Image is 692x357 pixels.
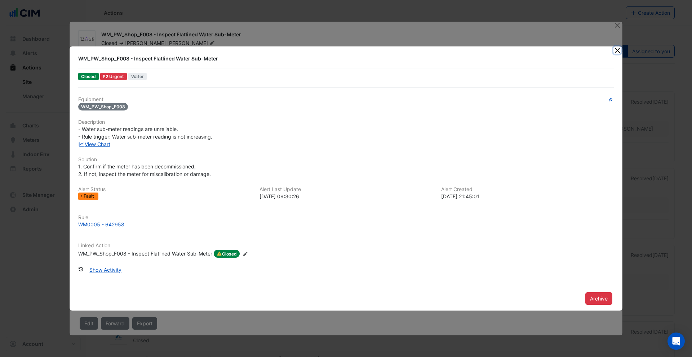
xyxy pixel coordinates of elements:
[243,251,248,257] fa-icon: Edit Linked Action
[78,243,614,249] h6: Linked Action
[78,119,614,125] h6: Description
[667,333,685,350] div: Open Intercom Messenger
[214,250,240,258] span: Closed
[78,55,605,62] div: WM_PW_Shop_F008 - Inspect Flatlined Water Sub-Meter
[259,186,432,193] h6: Alert Last Update
[78,157,614,163] h6: Solution
[78,73,99,80] span: Closed
[78,214,614,221] h6: Rule
[78,96,614,103] h6: Equipment
[78,163,211,177] span: 1. Confirm if the meter has been decommissioned, 2. If not, inspect the meter for miscalibration ...
[78,141,110,147] a: View Chart
[441,186,614,193] h6: Alert Created
[78,221,614,228] a: WM0005 - 642958
[78,250,212,258] div: WM_PW_Shop_F008 - Inspect Flatlined Water Sub-Meter
[85,263,126,276] button: Show Activity
[78,186,251,193] h6: Alert Status
[84,194,96,198] span: Fault
[128,73,147,80] span: Water
[100,73,127,80] div: P2 Urgent
[259,193,432,200] div: [DATE] 09:30:26
[613,46,621,54] button: Close
[585,292,612,305] button: Archive
[78,126,212,140] span: - Water sub-meter readings are unreliable. - Rule trigger: Water sub-meter reading is not increas...
[441,193,614,200] div: [DATE] 21:45:01
[78,221,124,228] div: WM0005 - 642958
[78,103,128,110] span: WM_PW_Shop_F008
